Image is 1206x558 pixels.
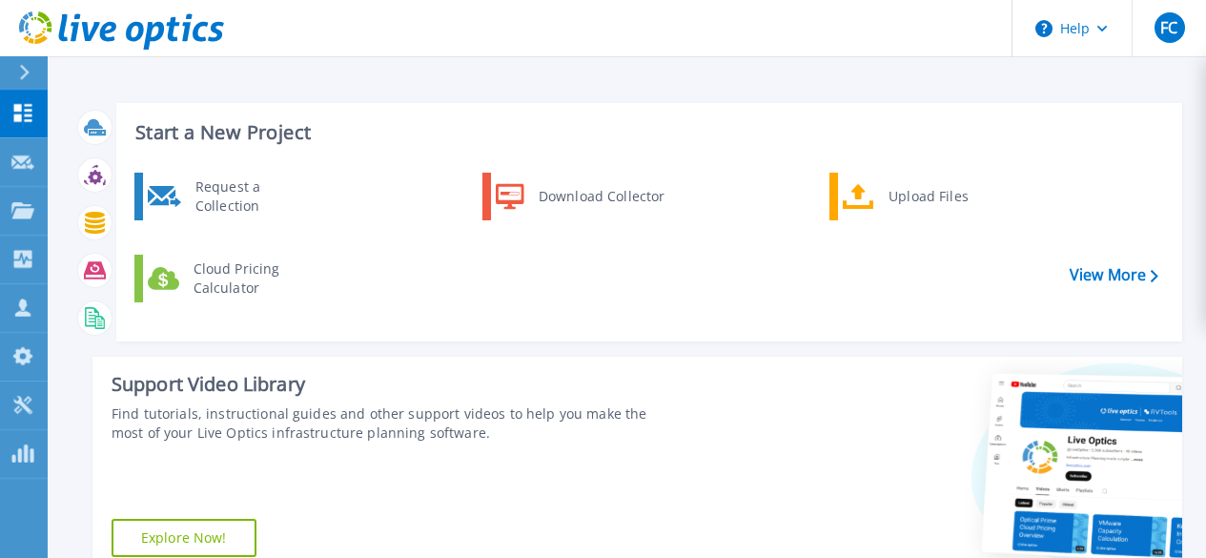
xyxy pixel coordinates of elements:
[482,173,678,220] a: Download Collector
[135,122,1157,143] h3: Start a New Project
[829,173,1025,220] a: Upload Files
[134,255,330,302] a: Cloud Pricing Calculator
[112,519,256,557] a: Explore Now!
[1070,266,1158,284] a: View More
[1160,20,1177,35] span: FC
[134,173,330,220] a: Request a Collection
[112,404,678,443] div: Find tutorials, instructional guides and other support videos to help you make the most of your L...
[186,177,325,216] div: Request a Collection
[529,177,673,216] div: Download Collector
[112,372,678,397] div: Support Video Library
[879,177,1020,216] div: Upload Files
[184,259,325,298] div: Cloud Pricing Calculator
